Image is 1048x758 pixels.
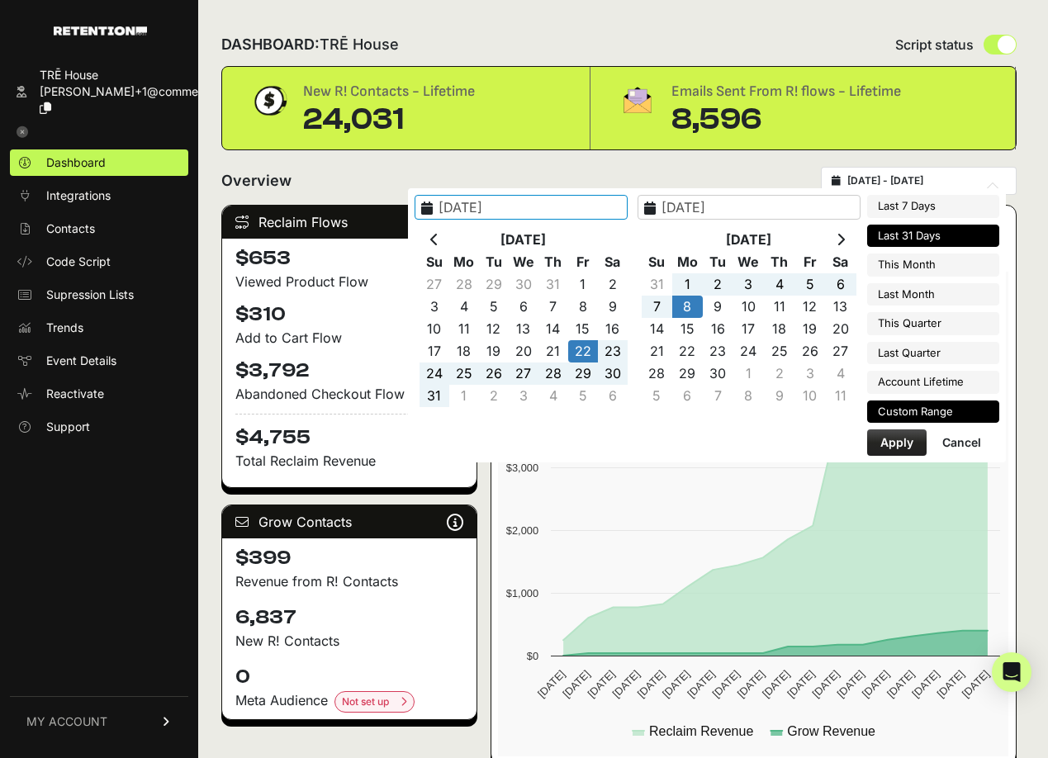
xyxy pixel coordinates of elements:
div: 8,596 [671,103,901,136]
a: Code Script [10,249,188,275]
a: Support [10,414,188,440]
span: TRĒ House [320,36,399,53]
button: Apply [867,429,927,456]
text: Grow Revenue [788,724,876,738]
span: Code Script [46,253,111,270]
span: [PERSON_NAME]+1@commerc... [40,84,219,98]
div: Reclaim Flows [222,206,477,239]
th: [DATE] [449,229,598,251]
td: 9 [703,296,733,318]
button: Cancel [929,429,994,456]
h4: 6,837 [235,604,463,631]
td: 29 [568,362,598,385]
td: 8 [568,296,598,318]
td: 25 [764,340,794,362]
th: Th [764,251,794,273]
h4: $4,755 [235,414,463,451]
td: 1 [568,273,598,296]
a: TRĒ House [PERSON_NAME]+1@commerc... [10,62,188,121]
li: Last 7 Days [867,195,999,218]
td: 23 [598,340,628,362]
td: 7 [642,296,672,318]
td: 27 [509,362,538,385]
td: 3 [509,385,538,407]
td: 3 [794,362,825,385]
div: New R! Contacts - Lifetime [303,80,475,103]
h4: 0 [235,664,463,690]
th: Mo [672,251,703,273]
text: $2,000 [506,524,538,537]
td: 23 [703,340,733,362]
td: 20 [509,340,538,362]
td: 2 [703,273,733,296]
th: Fr [794,251,825,273]
td: 7 [703,385,733,407]
td: 3 [420,296,449,318]
p: Total Reclaim Revenue [235,451,463,471]
text: [DATE] [735,668,767,700]
td: 15 [568,318,598,340]
td: 18 [764,318,794,340]
td: 16 [703,318,733,340]
div: Meta Audience [235,690,463,713]
td: 2 [598,273,628,296]
td: 11 [764,296,794,318]
td: 28 [642,362,672,385]
span: Reactivate [46,386,104,402]
td: 27 [420,273,449,296]
text: [DATE] [835,668,867,700]
div: TRĒ House [40,67,219,83]
text: [DATE] [586,668,618,700]
td: 2 [764,362,794,385]
text: [DATE] [660,668,692,700]
h2: DASHBOARD: [221,33,399,56]
td: 10 [794,385,825,407]
th: Tu [479,251,509,273]
a: MY ACCOUNT [10,696,188,746]
td: 5 [794,273,825,296]
td: 26 [479,362,509,385]
td: 10 [420,318,449,340]
h4: $3,792 [235,358,463,384]
a: Reactivate [10,381,188,407]
td: 9 [598,296,628,318]
a: Trends [10,315,188,341]
text: [DATE] [860,668,892,700]
div: Open Intercom Messenger [992,652,1031,692]
td: 21 [642,340,672,362]
span: Integrations [46,187,111,204]
td: 4 [538,385,568,407]
img: fa-envelope-19ae18322b30453b285274b1b8af3d052b27d846a4fbe8435d1a52b978f639a2.png [617,80,658,120]
text: [DATE] [685,668,718,700]
td: 24 [733,340,764,362]
th: Sa [598,251,628,273]
td: 28 [449,273,479,296]
td: 4 [764,273,794,296]
span: Trends [46,320,83,336]
text: [DATE] [561,668,593,700]
td: 20 [825,318,856,340]
th: Fr [568,251,598,273]
td: 11 [449,318,479,340]
div: Add to Cart Flow [235,328,463,348]
td: 16 [598,318,628,340]
td: 30 [703,362,733,385]
td: 1 [733,362,764,385]
td: 6 [509,296,538,318]
div: 24,031 [303,103,475,136]
td: 27 [825,340,856,362]
td: 12 [479,318,509,340]
td: 17 [420,340,449,362]
a: Event Details [10,348,188,374]
td: 9 [764,385,794,407]
th: Su [420,251,449,273]
td: 10 [733,296,764,318]
td: 1 [449,385,479,407]
li: Last Quarter [867,342,999,365]
h4: $653 [235,245,463,272]
div: Abandoned Checkout Flow [235,384,463,404]
div: Emails Sent From R! flows - Lifetime [671,80,901,103]
text: [DATE] [910,668,942,700]
div: Viewed Product Flow [235,272,463,291]
td: 4 [825,362,856,385]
